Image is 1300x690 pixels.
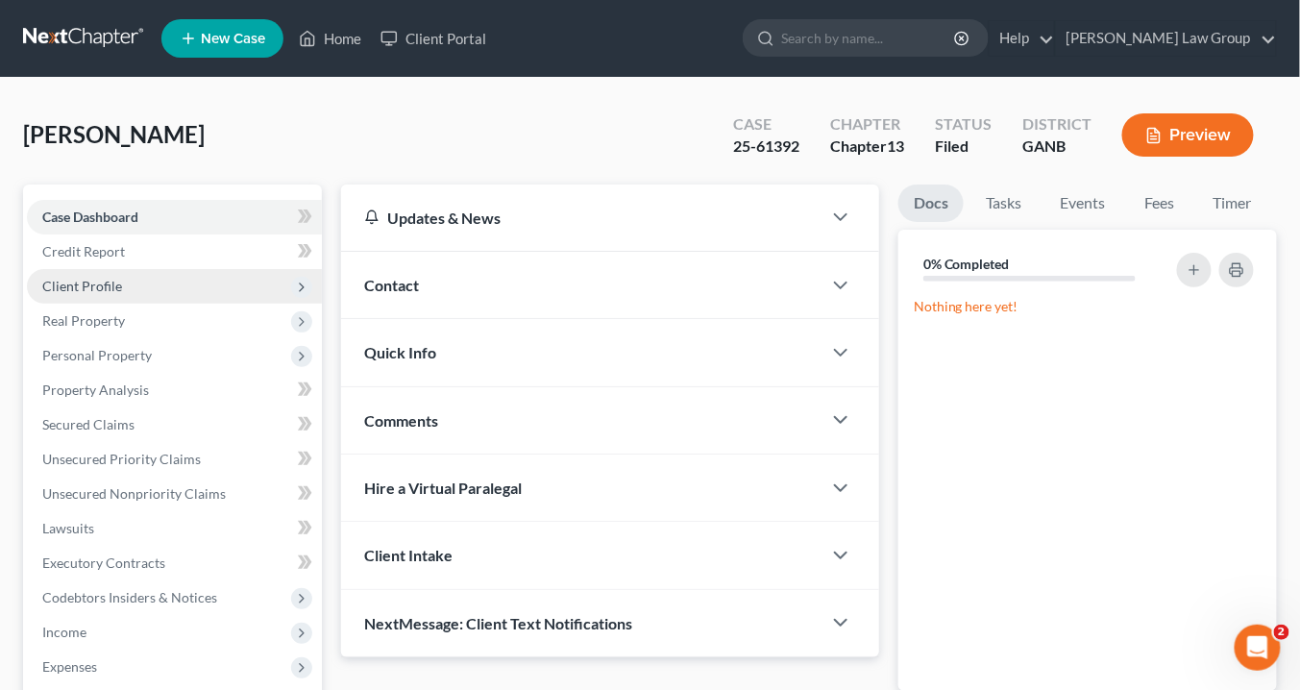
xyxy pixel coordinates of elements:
[27,546,322,580] a: Executory Contracts
[42,243,125,259] span: Credit Report
[364,614,632,632] span: NextMessage: Client Text Notifications
[364,479,522,497] span: Hire a Virtual Paralegal
[781,20,957,56] input: Search by name...
[42,209,138,225] span: Case Dashboard
[1274,625,1289,640] span: 2
[27,234,322,269] a: Credit Report
[887,136,904,155] span: 13
[42,554,165,571] span: Executory Contracts
[923,256,1010,272] strong: 0% Completed
[42,278,122,294] span: Client Profile
[364,276,419,294] span: Contact
[42,451,201,467] span: Unsecured Priority Claims
[364,343,436,361] span: Quick Info
[733,113,799,136] div: Case
[27,442,322,477] a: Unsecured Priority Claims
[27,407,322,442] a: Secured Claims
[42,347,152,363] span: Personal Property
[1235,625,1281,671] iframe: Intercom live chat
[42,382,149,398] span: Property Analysis
[1056,21,1276,56] a: [PERSON_NAME] Law Group
[371,21,496,56] a: Client Portal
[1045,185,1121,222] a: Events
[898,185,964,222] a: Docs
[42,416,135,432] span: Secured Claims
[971,185,1038,222] a: Tasks
[1198,185,1267,222] a: Timer
[830,136,904,158] div: Chapter
[1129,185,1190,222] a: Fees
[42,589,217,605] span: Codebtors Insiders & Notices
[830,113,904,136] div: Chapter
[27,511,322,546] a: Lawsuits
[289,21,371,56] a: Home
[364,546,453,564] span: Client Intake
[42,520,94,536] span: Lawsuits
[990,21,1054,56] a: Help
[733,136,799,158] div: 25-61392
[42,624,86,640] span: Income
[42,658,97,675] span: Expenses
[935,136,992,158] div: Filed
[23,120,205,148] span: [PERSON_NAME]
[1022,113,1092,136] div: District
[914,297,1262,316] p: Nothing here yet!
[364,208,798,228] div: Updates & News
[27,200,322,234] a: Case Dashboard
[27,477,322,511] a: Unsecured Nonpriority Claims
[364,411,438,430] span: Comments
[1022,136,1092,158] div: GANB
[1122,113,1254,157] button: Preview
[935,113,992,136] div: Status
[42,312,125,329] span: Real Property
[201,32,265,46] span: New Case
[42,485,226,502] span: Unsecured Nonpriority Claims
[27,373,322,407] a: Property Analysis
